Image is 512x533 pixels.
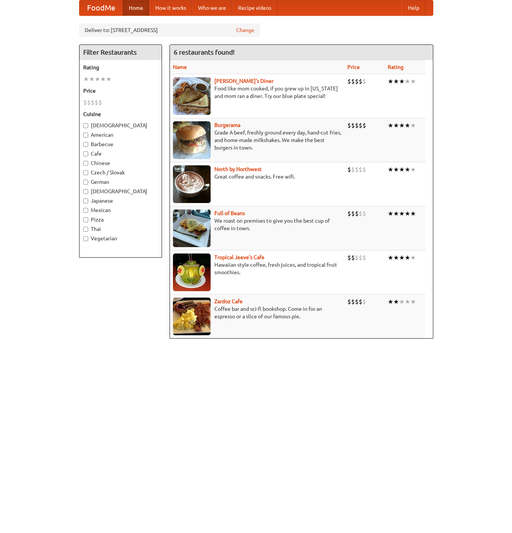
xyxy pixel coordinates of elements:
[393,77,399,86] li: ★
[410,209,416,218] li: ★
[173,254,211,291] img: jeeves.jpg
[405,121,410,130] li: ★
[173,173,341,180] p: Great coffee and snacks. Free wifi.
[347,298,351,306] li: $
[355,121,359,130] li: $
[405,165,410,174] li: ★
[359,254,362,262] li: $
[83,75,89,83] li: ★
[410,77,416,86] li: ★
[83,189,88,194] input: [DEMOGRAPHIC_DATA]
[359,209,362,218] li: $
[214,122,240,128] b: Burgerama
[362,254,366,262] li: $
[410,298,416,306] li: ★
[232,0,277,15] a: Recipe videos
[83,197,158,205] label: Japanese
[362,298,366,306] li: $
[98,98,102,107] li: $
[79,23,260,37] div: Deliver to: [STREET_ADDRESS]
[83,225,158,233] label: Thai
[399,121,405,130] li: ★
[214,210,245,216] a: Full of Beans
[83,159,158,167] label: Chinese
[83,199,88,203] input: Japanese
[405,77,410,86] li: ★
[173,85,341,100] p: Food like mom cooked, if you grew up in [US_STATE] and mom ran a diner. Try our blue plate special!
[83,123,88,128] input: [DEMOGRAPHIC_DATA]
[87,98,91,107] li: $
[347,121,351,130] li: $
[83,87,158,95] h5: Price
[388,64,403,70] a: Rating
[173,121,211,159] img: burgerama.jpg
[359,121,362,130] li: $
[362,121,366,130] li: $
[410,254,416,262] li: ★
[83,206,158,214] label: Mexican
[399,298,405,306] li: ★
[83,151,88,156] input: Cafe
[83,180,88,185] input: German
[79,0,123,15] a: FoodMe
[83,150,158,157] label: Cafe
[359,165,362,174] li: $
[173,305,341,320] p: Coffee bar and sci-fi bookshop. Come in for an espresso or a slice of our famous pie.
[106,75,112,83] li: ★
[393,121,399,130] li: ★
[192,0,232,15] a: Who we are
[214,78,274,84] a: [PERSON_NAME]'s Diner
[83,170,88,175] input: Czech / Slovak
[355,209,359,218] li: $
[351,121,355,130] li: $
[173,298,211,335] img: zardoz.jpg
[83,216,158,223] label: Pizza
[355,298,359,306] li: $
[123,0,149,15] a: Home
[399,254,405,262] li: ★
[399,209,405,218] li: ★
[83,98,87,107] li: $
[351,165,355,174] li: $
[83,141,158,148] label: Barbecue
[173,165,211,203] img: north.jpg
[355,77,359,86] li: $
[214,298,243,304] a: Zardoz Cafe
[399,165,405,174] li: ★
[410,121,416,130] li: ★
[83,122,158,129] label: [DEMOGRAPHIC_DATA]
[173,129,341,151] p: Grade A beef, freshly ground every day, hand-cut fries, and home-made milkshakes. We make the bes...
[347,254,351,262] li: $
[214,166,262,172] a: North by Northwest
[347,64,360,70] a: Price
[83,142,88,147] input: Barbecue
[83,208,88,213] input: Mexican
[83,235,158,242] label: Vegetarian
[399,77,405,86] li: ★
[83,188,158,195] label: [DEMOGRAPHIC_DATA]
[347,77,351,86] li: $
[355,165,359,174] li: $
[393,209,399,218] li: ★
[405,298,410,306] li: ★
[173,77,211,115] img: sallys.jpg
[351,77,355,86] li: $
[347,209,351,218] li: $
[83,227,88,232] input: Thai
[405,209,410,218] li: ★
[359,77,362,86] li: $
[83,161,88,166] input: Chinese
[402,0,425,15] a: Help
[95,75,100,83] li: ★
[410,165,416,174] li: ★
[388,165,393,174] li: ★
[393,165,399,174] li: ★
[362,165,366,174] li: $
[83,217,88,222] input: Pizza
[100,75,106,83] li: ★
[388,121,393,130] li: ★
[149,0,192,15] a: How it works
[362,77,366,86] li: $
